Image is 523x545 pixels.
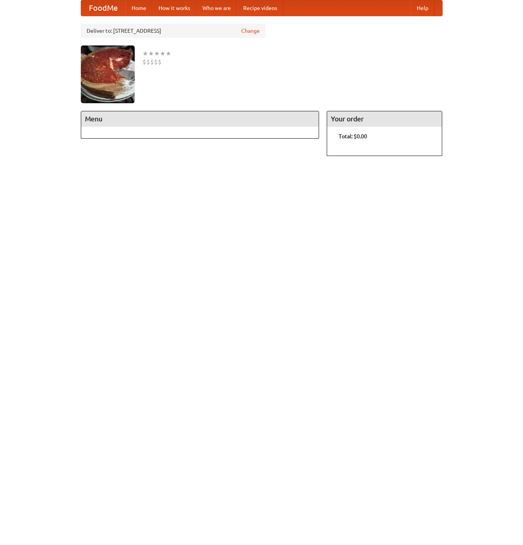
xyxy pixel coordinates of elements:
li: ★ [154,49,160,58]
li: $ [158,58,162,66]
li: $ [154,58,158,66]
a: How it works [152,0,196,16]
li: ★ [165,49,171,58]
li: $ [146,58,150,66]
img: angular.jpg [81,45,135,103]
b: Total: $0.00 [339,133,367,139]
a: FoodMe [81,0,125,16]
li: ★ [148,49,154,58]
a: Recipe videos [237,0,283,16]
li: ★ [142,49,148,58]
h4: Your order [327,111,442,127]
a: Home [125,0,152,16]
a: Who we are [196,0,237,16]
li: $ [150,58,154,66]
div: Deliver to: [STREET_ADDRESS] [81,24,266,38]
li: $ [142,58,146,66]
a: Change [241,27,260,35]
h4: Menu [81,111,319,127]
li: ★ [160,49,165,58]
a: Help [411,0,434,16]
